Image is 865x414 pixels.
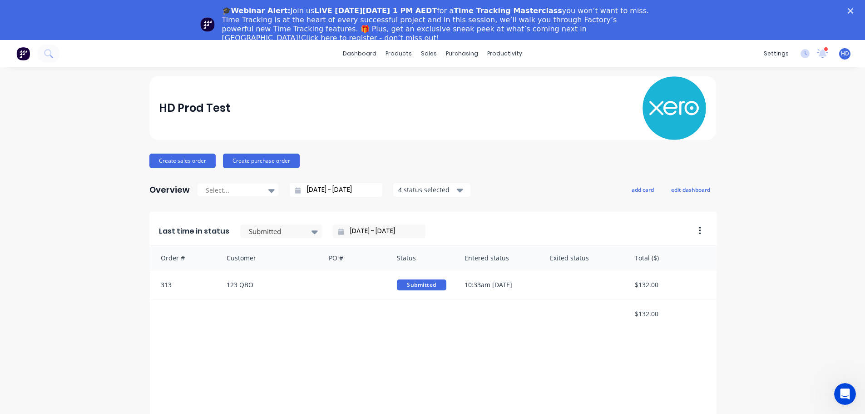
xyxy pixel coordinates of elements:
b: 🎓Webinar Alert: [222,6,291,15]
div: 4 status selected [398,185,455,195]
span: Last time in status [159,226,229,237]
div: HD Prod Test [159,99,230,117]
span: Submitted [397,279,447,290]
div: Customer [217,246,320,270]
div: purchasing [441,47,483,60]
div: Join us for a you won’t want to miss. Time Tracking is at the heart of every successful project a... [222,6,651,43]
div: $132.00 [626,300,717,328]
a: dashboard [338,47,381,60]
img: Profile image for Team [200,17,215,32]
div: Status [388,246,456,270]
div: Entered status [455,246,540,270]
div: Total ($) [626,246,717,270]
div: 313 [150,270,218,299]
b: Time Tracking Masterclass [454,6,562,15]
div: Close [848,8,857,14]
img: HD Prod Test [643,76,706,140]
button: Create purchase order [223,154,300,168]
div: sales [416,47,441,60]
div: $132.00 [626,270,717,299]
div: PO # [320,246,388,270]
a: Click here to register - don’t miss out! [301,34,439,42]
button: 4 status selected [393,183,470,197]
div: products [381,47,416,60]
input: Filter by date [344,224,422,238]
div: Exited status [541,246,626,270]
div: productivity [483,47,527,60]
button: add card [626,184,660,195]
iframe: Intercom live chat [834,383,856,405]
button: Create sales order [149,154,216,168]
b: LIVE [DATE][DATE] 1 PM AEDT [314,6,437,15]
div: 10:33am [DATE] [455,270,540,299]
div: 123 QBO [217,270,320,299]
button: edit dashboard [665,184,716,195]
div: Order # [150,246,218,270]
img: Factory [16,47,30,60]
span: HD [841,50,849,58]
div: Overview [149,181,190,199]
div: settings [759,47,793,60]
